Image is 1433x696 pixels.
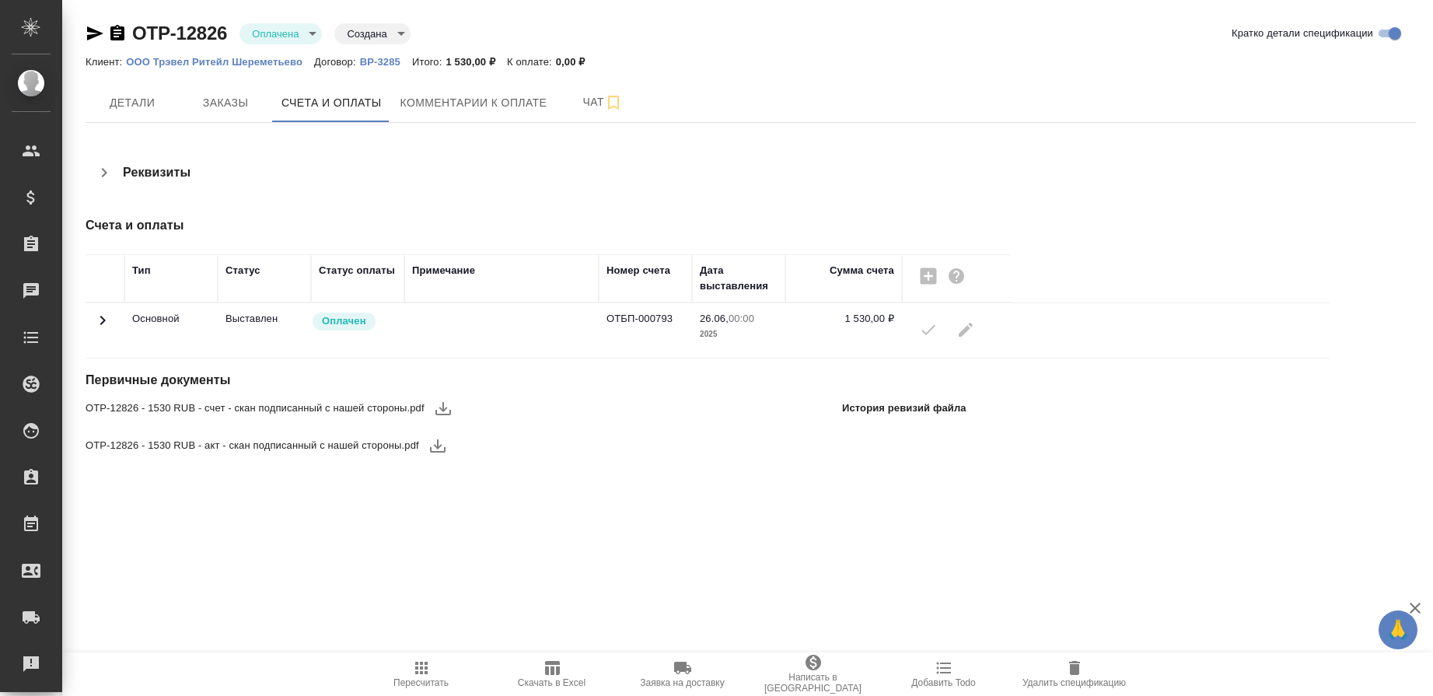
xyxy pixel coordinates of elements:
[239,23,322,44] div: Оплачена
[334,23,410,44] div: Оплачена
[93,320,112,332] span: Toggle Row Expanded
[1385,614,1411,646] span: 🙏
[86,24,104,43] button: Скопировать ссылку для ЯМессенджера
[1379,610,1417,649] button: 🙏
[123,163,190,182] h4: Реквизиты
[700,263,778,294] div: Дата выставления
[446,56,507,68] p: 1 530,00 ₽
[247,27,303,40] button: Оплачена
[842,400,966,416] p: История ревизий файла
[604,93,623,112] svg: Подписаться
[225,263,260,278] div: Статус
[412,56,446,68] p: Итого:
[729,313,754,324] p: 00:00
[124,303,218,358] td: Основной
[599,303,692,358] td: ОТБП-000793
[322,313,366,329] p: Оплачен
[400,93,547,113] span: Комментарии к оплате
[556,56,597,68] p: 0,00 ₽
[188,93,263,113] span: Заказы
[1232,26,1373,41] span: Кратко детали спецификации
[412,263,475,278] div: Примечание
[342,27,391,40] button: Создана
[126,54,314,68] a: ООО Трэвел Ритейл Шереметьево
[86,371,973,390] h4: Первичные документы
[830,263,894,278] div: Сумма счета
[108,24,127,43] button: Скопировать ссылку
[132,23,227,44] a: OTP-12826
[86,438,419,453] span: OTP-12826 - 1530 RUB - акт - скан подписанный с нашей стороны.pdf
[126,56,314,68] p: ООО Трэвел Ритейл Шереметьево
[507,56,556,68] p: К оплате:
[86,400,425,416] span: OTP-12826 - 1530 RUB - счет - скан подписанный с нашей стороны.pdf
[281,93,382,113] span: Счета и оплаты
[86,56,126,68] p: Клиент:
[95,93,170,113] span: Детали
[225,311,303,327] p: Все изменения в спецификации заблокированы
[314,56,360,68] p: Договор:
[606,263,670,278] div: Номер счета
[86,216,973,235] h4: Счета и оплаты
[319,263,395,278] div: Статус оплаты
[785,303,902,358] td: 1 530,00 ₽
[360,56,412,68] p: ВР-3285
[132,263,151,278] div: Тип
[700,313,729,324] p: 26.06,
[565,93,640,112] span: Чат
[700,327,778,342] p: 2025
[360,54,412,68] a: ВР-3285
